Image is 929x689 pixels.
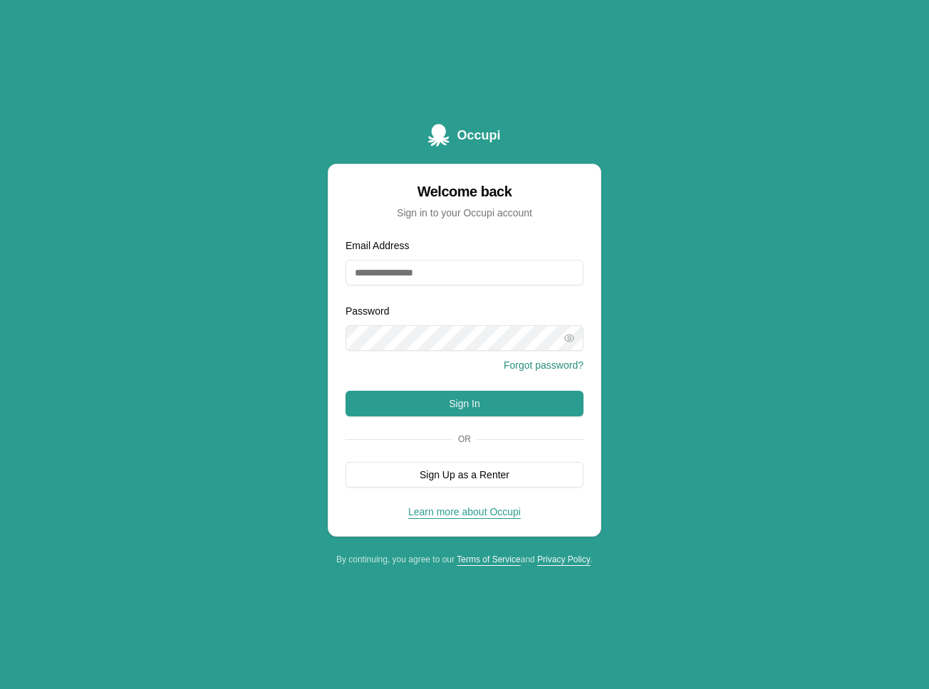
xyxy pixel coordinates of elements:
div: Welcome back [346,182,583,201]
span: Occupi [457,125,500,145]
a: Learn more about Occupi [408,506,521,517]
label: Email Address [346,240,409,251]
span: Or [452,433,477,445]
div: By continuing, you agree to our and . [328,554,601,565]
div: Sign in to your Occupi account [346,206,583,220]
button: Forgot password? [504,358,583,372]
a: Occupi [428,124,500,147]
button: Sign In [346,391,583,416]
a: Privacy Policy [537,554,591,564]
button: Sign Up as a Renter [346,462,583,488]
label: Password [346,305,389,317]
a: Terms of Service [457,554,520,564]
